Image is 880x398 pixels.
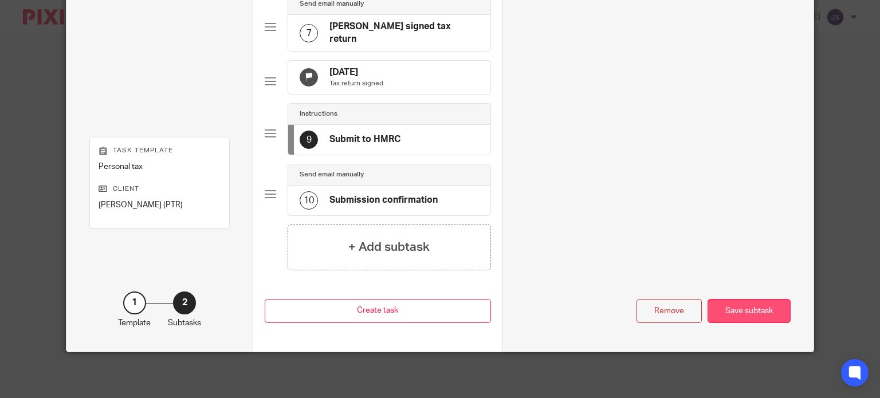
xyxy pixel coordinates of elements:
[300,191,318,210] div: 10
[300,24,318,42] div: 7
[123,291,146,314] div: 1
[173,291,196,314] div: 2
[300,131,318,149] div: 9
[168,317,201,329] p: Subtasks
[99,161,221,172] p: Personal tax
[99,184,221,194] p: Client
[300,109,337,119] h4: Instructions
[329,79,383,88] p: Tax return signed
[118,317,151,329] p: Template
[708,299,791,324] div: Save subtask
[329,66,383,78] h4: [DATE]
[265,299,491,324] button: Create task
[637,299,702,324] div: Remove
[348,238,430,256] h4: + Add subtask
[99,146,221,155] p: Task template
[329,133,400,145] h4: Submit to HMRC
[300,170,364,179] h4: Send email manually
[329,21,479,45] h4: [PERSON_NAME] signed tax return
[99,199,221,211] p: [PERSON_NAME] (PTR)
[329,194,438,206] h4: Submission confirmation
